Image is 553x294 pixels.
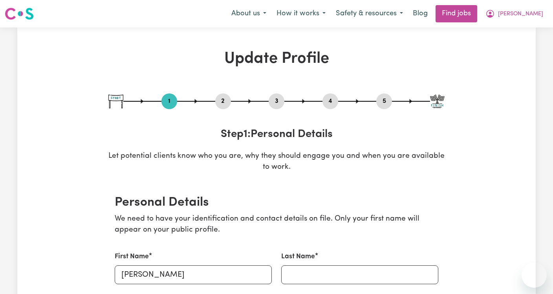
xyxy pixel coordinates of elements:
button: Go to step 1 [161,96,177,106]
span: [PERSON_NAME] [498,10,543,18]
p: Let potential clients know who you are, why they should engage you and when you are available to ... [108,151,445,173]
button: Go to step 4 [322,96,338,106]
label: First Name [115,252,149,262]
button: My Account [480,5,548,22]
button: Safety & resources [331,5,408,22]
button: About us [226,5,271,22]
iframe: Button to launch messaging window [522,263,547,288]
p: We need to have your identification and contact details on file. Only your first name will appear... [115,214,438,236]
label: Last Name [281,252,315,262]
h2: Personal Details [115,195,438,210]
a: Find jobs [436,5,477,22]
img: Careseekers logo [5,7,34,21]
button: Go to step 3 [269,96,284,106]
a: Careseekers logo [5,5,34,23]
button: Go to step 2 [215,96,231,106]
button: How it works [271,5,331,22]
h1: Update Profile [108,49,445,68]
h3: Step 1 : Personal Details [108,128,445,141]
a: Blog [408,5,432,22]
button: Go to step 5 [376,96,392,106]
